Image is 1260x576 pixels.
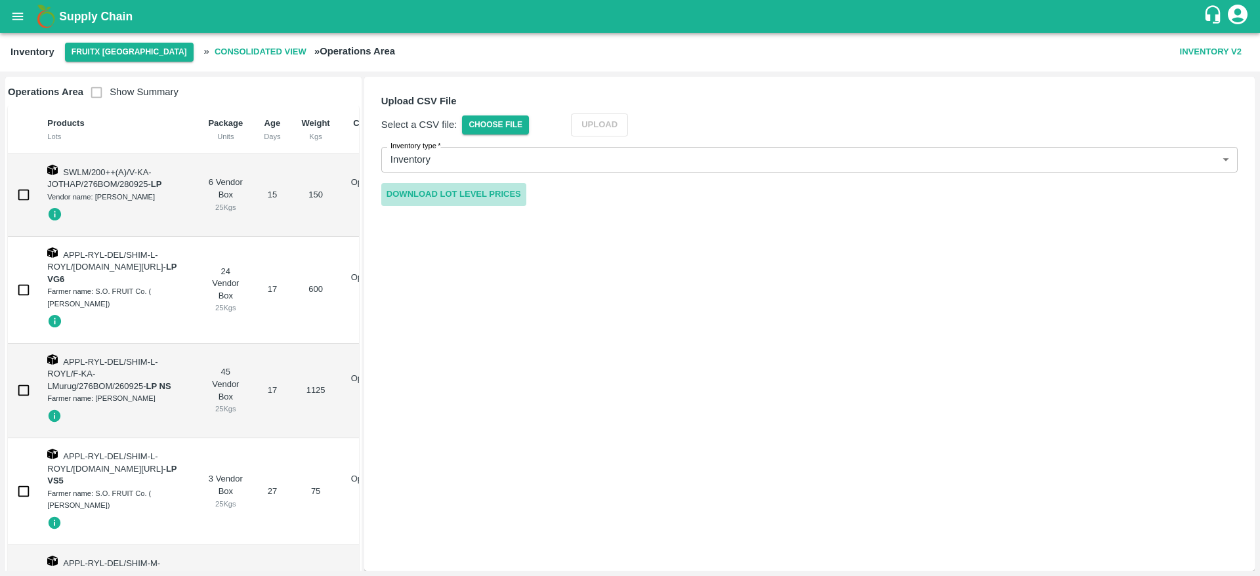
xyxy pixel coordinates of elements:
[208,201,243,213] div: 25 Kgs
[33,3,59,30] img: logo
[351,296,393,308] div: [DATE]
[143,381,171,391] span: -
[264,131,280,142] div: Days
[302,131,330,142] div: Kgs
[8,87,83,97] b: Operations Area
[208,118,243,128] b: Package
[308,284,323,294] span: 600
[59,7,1203,26] a: Supply Chain
[204,41,395,64] h2: »
[47,451,163,474] span: APPL-RYL-DEL/SHIM-L-ROYL/[DOMAIN_NAME][URL]
[47,392,187,404] div: Farmer name: [PERSON_NAME]
[47,167,151,190] span: SWLM/200++(A)/V-KA-JOTHAP/276BOM/280925
[351,498,393,510] div: [DATE]
[390,152,430,167] p: Inventory
[47,250,163,272] span: APPL-RYL-DEL/SHIM-L-ROYL/[DOMAIN_NAME][URL]
[208,403,243,415] div: 25 Kgs
[253,154,291,237] td: 15
[47,262,177,284] strong: LP VG6
[10,47,54,57] b: Inventory
[306,385,325,395] span: 1125
[208,302,243,314] div: 25 Kgs
[208,266,243,314] div: 24 Vendor Box
[47,449,58,459] img: box
[264,118,281,128] b: Age
[47,487,187,512] div: Farmer name: S.O. FRUIT Co. ( [PERSON_NAME])
[381,183,526,206] a: Download Lot Level Prices
[146,381,171,391] strong: LP NS
[47,354,58,365] img: box
[390,141,441,152] label: Inventory type
[381,117,457,132] p: Select a CSV file:
[148,179,161,189] span: -
[208,131,243,142] div: Units
[208,473,243,510] div: 3 Vendor Box
[208,176,243,213] div: 6 Vendor Box
[253,344,291,439] td: 17
[47,131,187,142] div: Lots
[1203,5,1226,28] div: customer-support
[209,41,312,64] span: Consolidated View
[253,438,291,545] td: 27
[1226,3,1249,30] div: account of current user
[381,96,457,106] b: Upload CSV File
[65,43,194,62] button: Select DC
[351,397,393,409] div: [DATE]
[302,118,330,128] b: Weight
[83,87,178,97] span: Show Summary
[47,556,58,566] img: box
[47,285,187,310] div: Farmer name: S.O. FRUIT Co. ( [PERSON_NAME])
[253,237,291,344] td: 17
[353,118,390,128] b: Chamber
[47,118,84,128] b: Products
[47,262,177,284] span: -
[3,1,33,31] button: open drawer
[351,131,393,142] div: Date
[215,45,306,60] b: Consolidated View
[1175,41,1247,64] button: Inventory V2
[47,165,58,175] img: box
[351,473,393,497] p: Operations Area
[314,46,395,56] b: » Operations Area
[351,272,393,296] p: Operations Area
[462,115,529,134] span: Choose File
[308,190,323,199] span: 150
[311,486,320,496] span: 75
[151,179,162,189] strong: LP
[351,176,393,201] p: Operations Area
[208,366,243,415] div: 45 Vendor Box
[351,373,393,397] p: Operations Area
[59,10,133,23] b: Supply Chain
[47,191,187,203] div: Vendor name: [PERSON_NAME]
[208,498,243,510] div: 25 Kgs
[351,201,393,213] div: [DATE]
[47,247,58,258] img: box
[47,357,157,391] span: APPL-RYL-DEL/SHIM-L-ROYL/F-KA-LMurug/276BOM/260925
